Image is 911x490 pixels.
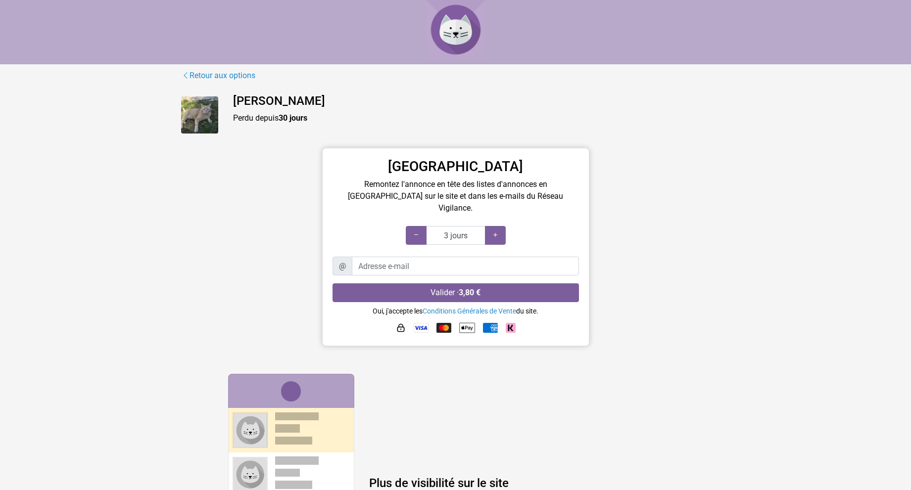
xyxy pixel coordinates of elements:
[233,94,730,108] h4: [PERSON_NAME]
[436,323,451,333] img: Mastercard
[423,307,516,315] a: Conditions Générales de Vente
[459,320,475,336] img: Apple Pay
[233,112,730,124] p: Perdu depuis
[333,283,579,302] button: Valider ·3,80 €
[506,323,516,333] img: Klarna
[333,158,579,175] h3: [GEOGRAPHIC_DATA]
[483,323,498,333] img: American Express
[279,113,307,123] strong: 30 jours
[373,307,538,315] small: Oui, j'accepte les du site.
[414,323,429,333] img: Visa
[459,288,480,297] strong: 3,80 €
[333,257,352,275] span: @
[396,323,406,333] img: HTTPS : paiement sécurisé
[181,69,256,82] a: Retour aux options
[333,178,579,214] p: Remontez l'annonce en tête des listes d'annonces en [GEOGRAPHIC_DATA] sur le site et dans les e-m...
[352,257,579,275] input: Adresse e-mail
